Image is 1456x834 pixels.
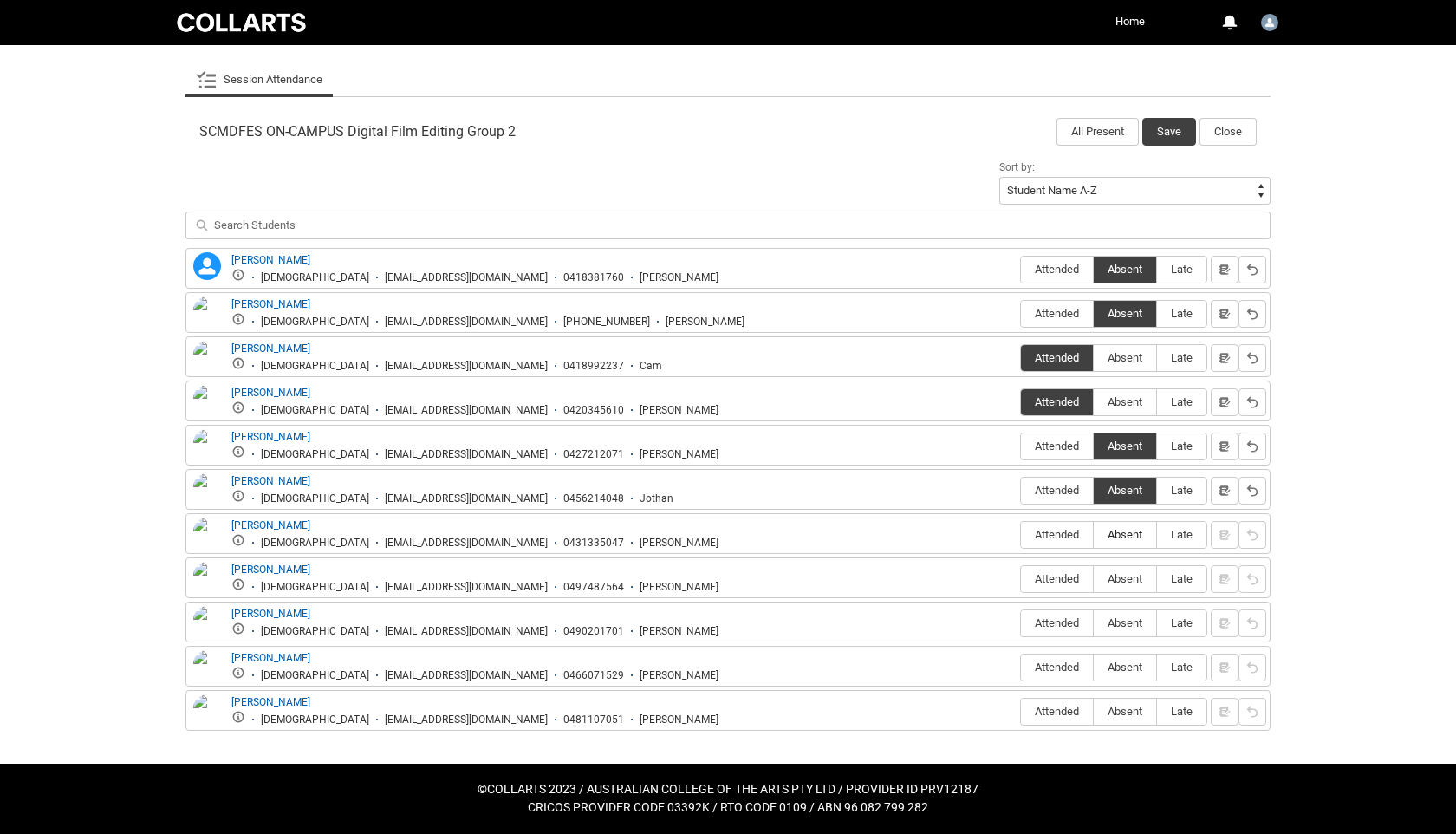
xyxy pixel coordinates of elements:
[1142,118,1196,146] button: Save
[385,581,548,594] div: [EMAIL_ADDRESS][DOMAIN_NAME]
[1238,654,1266,681] button: Reset
[1021,307,1093,320] span: Attended
[1021,616,1093,629] span: Attended
[385,316,548,329] div: [EMAIL_ADDRESS][DOMAIN_NAME]
[193,694,221,733] img: Tristan Hay
[1238,609,1266,637] button: Reset
[1238,565,1266,593] button: Reset
[1157,395,1206,408] span: Late
[1238,433,1266,460] button: Reset
[1111,9,1149,35] a: Home
[640,581,718,594] div: [PERSON_NAME]
[261,360,369,373] div: [DEMOGRAPHIC_DATA]
[1094,484,1156,497] span: Absent
[385,669,548,682] div: [EMAIL_ADDRESS][DOMAIN_NAME]
[231,652,310,664] a: [PERSON_NAME]
[640,625,718,638] div: [PERSON_NAME]
[563,669,624,682] div: 0466071529
[1211,344,1238,372] button: Notes
[231,431,310,443] a: [PERSON_NAME]
[261,271,369,284] div: [DEMOGRAPHIC_DATA]
[231,608,310,620] a: [PERSON_NAME]
[1157,661,1206,674] span: Late
[1021,661,1093,674] span: Attended
[185,212,1271,239] input: Search Students
[385,404,548,417] div: [EMAIL_ADDRESS][DOMAIN_NAME]
[1261,14,1278,31] img: Josh.Stafield
[1094,395,1156,408] span: Absent
[563,492,624,505] div: 0456214048
[1021,440,1093,453] span: Attended
[563,713,624,726] div: 0481107051
[385,360,548,373] div: [EMAIL_ADDRESS][DOMAIN_NAME]
[1094,661,1156,674] span: Absent
[1094,307,1156,320] span: Absent
[193,518,221,556] img: Keesha Tucker
[563,360,624,373] div: 0418992237
[1157,528,1206,541] span: Late
[563,448,624,461] div: 0427212071
[1021,351,1093,364] span: Attended
[199,123,516,140] span: SCMDFES ON-CAMPUS Digital Film Editing Group 2
[1157,705,1206,718] span: Late
[666,316,744,329] div: [PERSON_NAME]
[640,537,718,550] div: [PERSON_NAME]
[1238,300,1266,328] button: Reset
[231,564,310,576] a: [PERSON_NAME]
[1021,705,1093,718] span: Attended
[1238,521,1266,549] button: Reset
[1238,477,1266,505] button: Reset
[1021,263,1093,276] span: Attended
[640,448,718,461] div: [PERSON_NAME]
[1056,118,1139,146] button: All Present
[193,252,221,280] lightning-icon: Adam Callaghan
[231,696,310,708] a: [PERSON_NAME]
[193,385,221,423] img: Emily O'Hara
[385,713,548,726] div: [EMAIL_ADDRESS][DOMAIN_NAME]
[231,519,310,531] a: [PERSON_NAME]
[261,537,369,550] div: [DEMOGRAPHIC_DATA]
[193,606,221,644] img: Noah Walters
[231,342,310,355] a: [PERSON_NAME]
[1238,256,1266,283] button: Reset
[261,316,369,329] div: [DEMOGRAPHIC_DATA]
[1157,440,1206,453] span: Late
[1021,484,1093,497] span: Attended
[1157,351,1206,364] span: Late
[563,537,624,550] div: 0431335047
[999,161,1035,173] span: Sort by:
[563,404,624,417] div: 0420345610
[1157,307,1206,320] span: Late
[1021,395,1093,408] span: Attended
[385,271,548,284] div: [EMAIL_ADDRESS][DOMAIN_NAME]
[385,492,548,505] div: [EMAIL_ADDRESS][DOMAIN_NAME]
[231,475,310,487] a: [PERSON_NAME]
[563,625,624,638] div: 0490201701
[1257,7,1283,35] button: User Profile Josh.Stafield
[640,669,718,682] div: [PERSON_NAME]
[1094,528,1156,541] span: Absent
[1157,484,1206,497] span: Late
[1238,344,1266,372] button: Reset
[261,669,369,682] div: [DEMOGRAPHIC_DATA]
[1211,300,1238,328] button: Notes
[1094,616,1156,629] span: Absent
[563,581,624,594] div: 0497487564
[185,62,333,97] li: Session Attendance
[385,448,548,461] div: [EMAIL_ADDRESS][DOMAIN_NAME]
[261,448,369,461] div: [DEMOGRAPHIC_DATA]
[563,271,624,284] div: 0418381760
[1094,440,1156,453] span: Absent
[261,404,369,417] div: [DEMOGRAPHIC_DATA]
[1157,572,1206,585] span: Late
[1094,263,1156,276] span: Absent
[385,537,548,550] div: [EMAIL_ADDRESS][DOMAIN_NAME]
[231,254,310,266] a: [PERSON_NAME]
[640,271,718,284] div: [PERSON_NAME]
[1211,388,1238,416] button: Notes
[1238,698,1266,726] button: Reset
[1094,705,1156,718] span: Absent
[640,492,673,505] div: Jothan
[261,492,369,505] div: [DEMOGRAPHIC_DATA]
[385,625,548,638] div: [EMAIL_ADDRESS][DOMAIN_NAME]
